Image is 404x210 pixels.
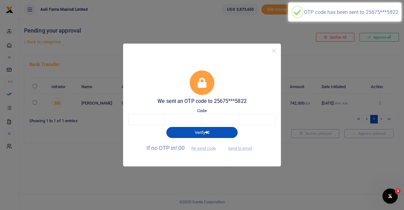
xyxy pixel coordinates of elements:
button: Close [269,46,278,55]
span: !:00 [175,145,185,151]
label: Code [197,108,206,114]
h5: We sent an OTP code to 25675***5822 [128,98,276,105]
div: OTP code has been sent to 25675***5822 [304,9,398,15]
iframe: Intercom live chat [383,189,398,204]
button: Verify [166,127,238,138]
span: 1 [395,189,401,194]
span: If no OTP in [146,145,222,151]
